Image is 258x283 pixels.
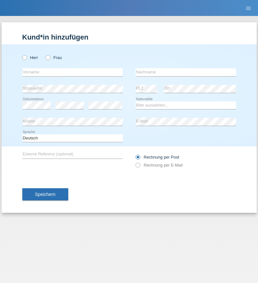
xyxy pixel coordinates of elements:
[22,55,38,60] label: Herr
[136,155,179,160] label: Rechnung per Post
[35,192,55,197] span: Speichern
[46,55,50,59] input: Frau
[136,163,140,171] input: Rechnung per E-Mail
[22,55,26,59] input: Herr
[22,33,236,41] h1: Kund*in hinzufügen
[136,163,183,168] label: Rechnung per E-Mail
[242,6,255,10] a: menu
[136,155,140,163] input: Rechnung per Post
[245,5,252,11] i: menu
[46,55,62,60] label: Frau
[22,188,68,200] button: Speichern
